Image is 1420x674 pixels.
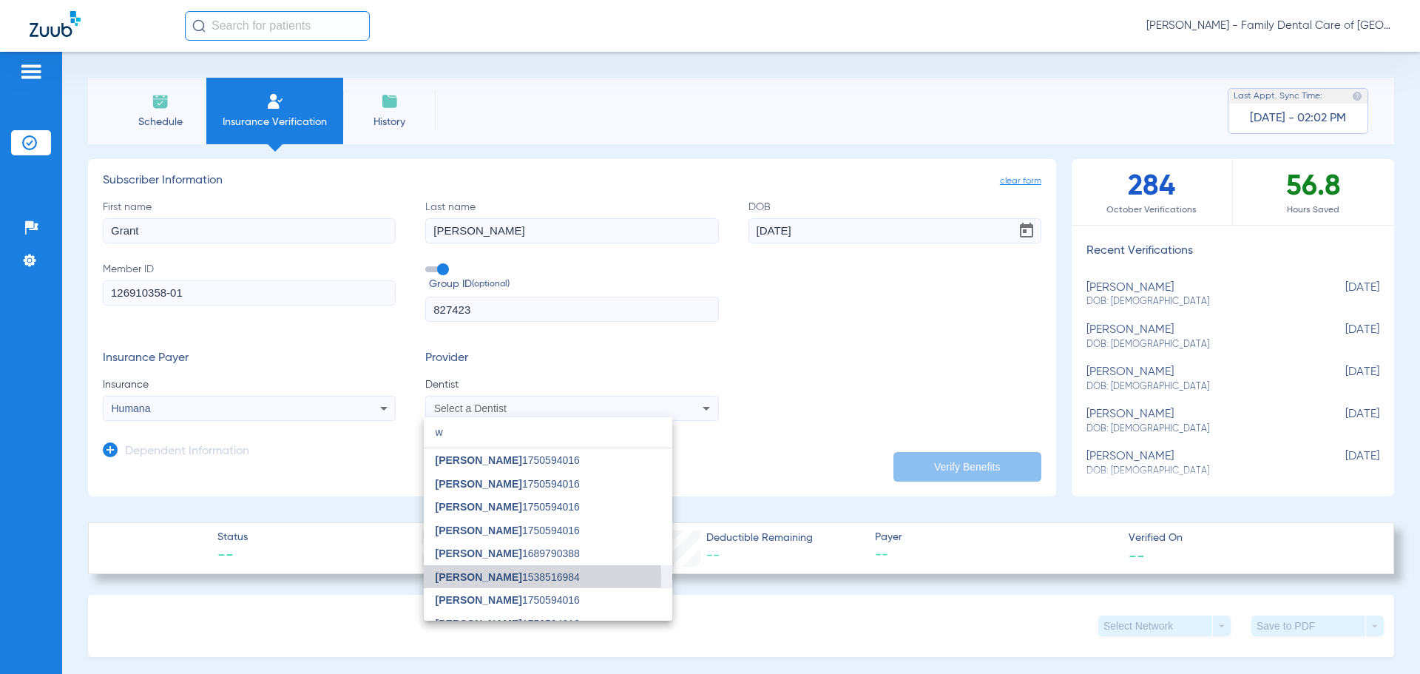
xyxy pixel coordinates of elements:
span: 1750594016 [436,455,580,465]
span: [PERSON_NAME] [436,525,522,536]
span: [PERSON_NAME] [436,571,522,583]
span: 1750594016 [436,595,580,605]
span: 1538516984 [436,572,580,582]
span: [PERSON_NAME] [436,594,522,606]
span: 1689790388 [436,548,580,559]
span: [PERSON_NAME] [436,501,522,513]
span: 1750594016 [436,479,580,489]
span: 1750594016 [436,525,580,536]
span: [PERSON_NAME] [436,478,522,490]
span: 1750594016 [436,502,580,512]
input: dropdown search [424,417,672,448]
span: 1750594016 [436,619,580,629]
span: [PERSON_NAME] [436,618,522,630]
span: [PERSON_NAME] [436,454,522,466]
span: [PERSON_NAME] [436,547,522,559]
